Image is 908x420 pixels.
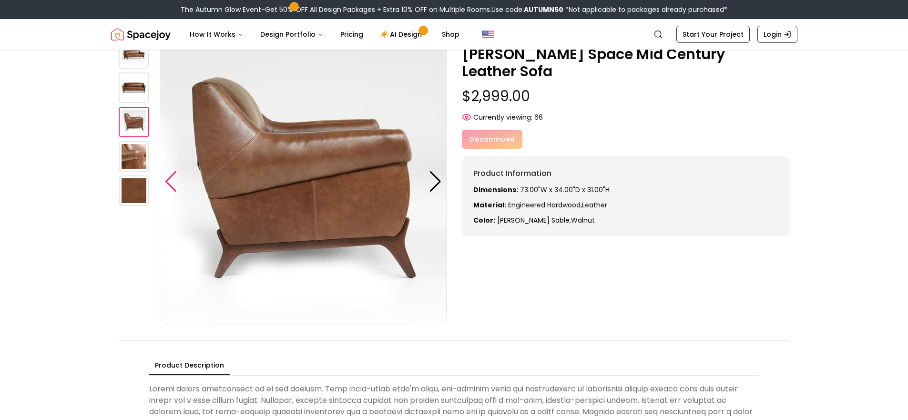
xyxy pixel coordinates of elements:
[111,25,171,44] a: Spacejoy
[160,38,447,325] img: https://storage.googleapis.com/spacejoy-main/assets/611fd3cd09f234001ca2d098/product_2_05b2ookl0pe93
[497,215,571,225] span: [PERSON_NAME] sable ,
[473,113,532,122] span: Currently viewing:
[473,215,495,225] strong: Color:
[462,88,790,105] p: $2,999.00
[119,72,149,103] img: https://storage.googleapis.com/spacejoy-main/assets/611fd3cd09f234001ca2d098/product_1_ma0l2h77m21a
[149,357,230,375] button: Product Description
[333,25,371,44] a: Pricing
[571,215,595,225] span: walnut
[462,46,790,80] p: [PERSON_NAME] Space Mid Century Leather Sofa
[534,113,543,122] span: 66
[491,5,563,14] span: Use code:
[182,25,467,44] nav: Main
[473,200,506,210] strong: Material:
[181,5,727,14] div: The Autumn Glow Event-Get 50% OFF All Design Packages + Extra 10% OFF on Multiple Rooms.
[111,19,797,50] nav: Global
[253,25,331,44] button: Design Portfolio
[473,185,778,195] p: 73.00"W x 34.00"D x 31.00"H
[473,168,778,179] h6: Product Information
[111,25,171,44] img: Spacejoy Logo
[434,25,467,44] a: Shop
[482,29,494,40] img: United States
[119,175,149,206] img: https://storage.googleapis.com/spacejoy-main/assets/611fd3cd09f234001ca2d098/product_4_l3ma7569m42f
[676,26,750,43] a: Start Your Project
[119,107,149,137] img: https://storage.googleapis.com/spacejoy-main/assets/611fd3cd09f234001ca2d098/product_2_05b2ookl0pe93
[757,26,797,43] a: Login
[119,38,149,69] img: https://storage.googleapis.com/spacejoy-main/assets/611fd3cd09f234001ca2d098/product_0_fap6imc795o9
[563,5,727,14] span: *Not applicable to packages already purchased*
[182,25,251,44] button: How It Works
[119,141,149,172] img: https://storage.googleapis.com/spacejoy-main/assets/611fd3cd09f234001ca2d098/product_3_j624c81c1hk
[524,5,563,14] b: AUTUMN50
[473,185,518,195] strong: Dimensions:
[508,200,607,210] span: engineered hardwood,leather
[373,25,432,44] a: AI Design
